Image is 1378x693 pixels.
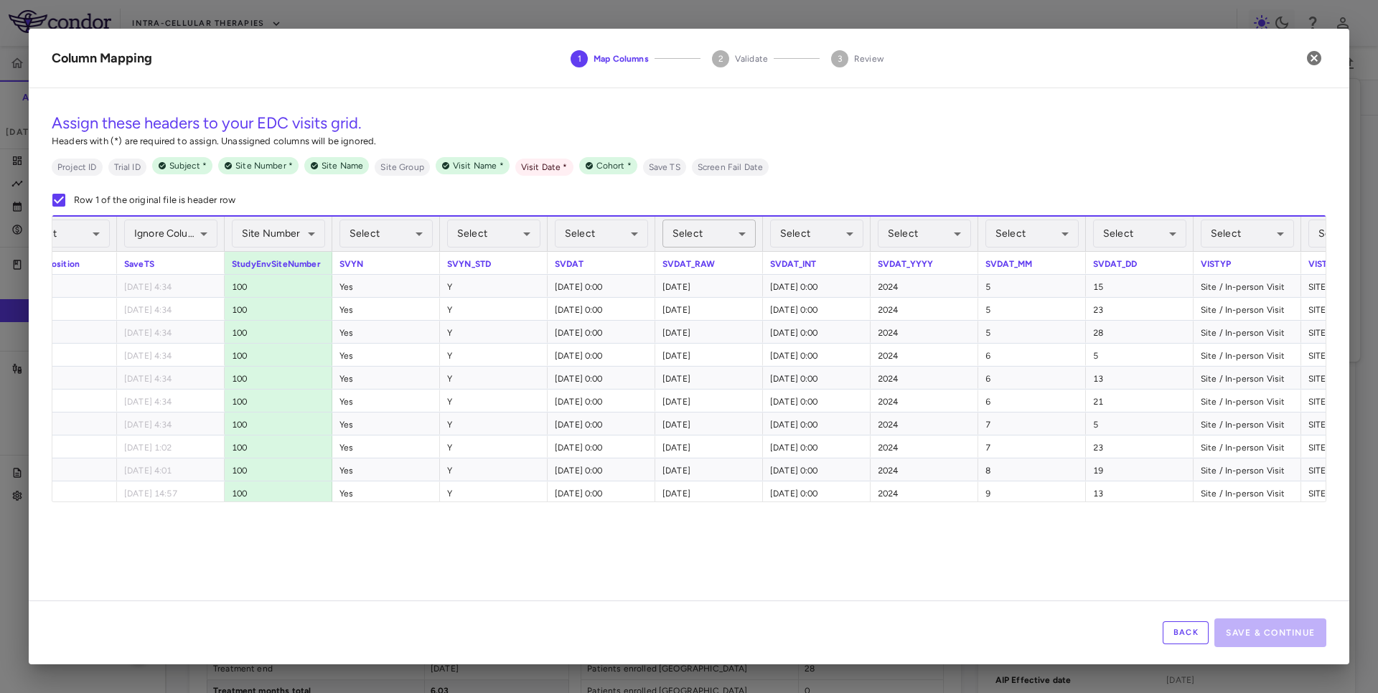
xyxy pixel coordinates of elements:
div: Yes [332,435,440,458]
div: [DATE] [655,390,763,412]
div: 0 [9,458,117,481]
p: Row 1 of the original file is header row [74,194,235,207]
div: Site / In-person Visit [1194,390,1301,412]
div: Site / In-person Visit [1194,298,1301,320]
span: Select [995,227,1026,240]
div: Y [440,321,548,343]
div: [DATE] 0:00 [763,481,871,504]
div: Site Number [232,220,325,247]
div: Y [440,481,548,504]
div: Y [440,390,548,412]
div: [DATE] 0:00 [763,390,871,412]
div: Yes [332,412,440,435]
span: Subject * [164,159,212,172]
div: Yes [332,458,440,481]
div: [DATE] 0:00 [548,275,655,297]
div: 2024 [871,435,978,458]
div: Site / In-person Visit [1194,412,1301,435]
div: 2024 [871,321,978,343]
div: Site / In-person Visit [1194,367,1301,389]
div: 13 [1086,481,1194,504]
div: [DATE] 0:00 [763,321,871,343]
div: 5 [978,298,1086,320]
div: 23 [1086,298,1194,320]
div: [DATE] [655,321,763,343]
div: [DATE] 0:00 [548,458,655,481]
div: 5 [1086,344,1194,366]
div: SaveTS [117,252,225,274]
div: 13 [1086,367,1194,389]
div: [DATE] 0:00 [763,412,871,435]
span: Save TS [643,161,686,174]
div: Y [440,435,548,458]
div: Y [440,298,548,320]
div: 100 [225,412,332,435]
div: [DATE] 1:02 [117,435,225,458]
div: Y [440,412,548,435]
span: Map Columns [594,52,649,65]
div: [DATE] 0:00 [763,344,871,366]
div: Y [440,458,548,481]
div: [DATE] 0:00 [548,321,655,343]
span: Select [457,227,487,240]
div: 100 [225,481,332,504]
span: Site Number * [230,159,299,172]
p: Headers with (*) are required to assign. Unassigned columns will be ignored. [52,135,1326,148]
div: 2024 [871,412,978,435]
div: [DATE] 4:34 [117,298,225,320]
div: 0 [9,298,117,320]
div: SVDAT_MM [978,252,1086,274]
div: VISTYP [1194,252,1301,274]
div: [DATE] 0:00 [763,458,871,481]
div: [DATE] [655,298,763,320]
div: 19 [1086,458,1194,481]
div: 0 [9,390,117,412]
div: 6 [978,367,1086,389]
div: 5 [978,321,1086,343]
span: Select [350,227,380,240]
div: Yes [332,321,440,343]
div: 0 [9,344,117,366]
div: Yes [332,367,440,389]
span: Trial ID [108,161,146,174]
div: StudyEnvSiteNumber [225,252,332,274]
div: [DATE] [655,481,763,504]
div: Site / In-person Visit [1194,481,1301,504]
div: Column Mapping [52,49,152,68]
div: 5 [1086,412,1194,435]
div: 0 [9,321,117,343]
div: [DATE] 0:00 [763,367,871,389]
button: Map Columns [559,33,660,85]
div: SVDAT [548,252,655,274]
div: 0 [9,367,117,389]
span: Site Group [375,161,430,174]
div: 0 [9,481,117,504]
div: 5 [978,275,1086,297]
div: 100 [225,458,332,481]
div: 100 [225,275,332,297]
div: 9 [978,481,1086,504]
div: 7 [978,412,1086,435]
div: Yes [332,390,440,412]
div: [DATE] 4:34 [117,275,225,297]
div: 28 [1086,321,1194,343]
div: 2024 [871,367,978,389]
div: 0 [9,275,117,297]
div: 15 [1086,275,1194,297]
span: Visit Date * [515,161,573,174]
div: Yes [332,481,440,504]
div: [DATE] 14:57 [117,481,225,504]
span: Visit Name * [447,159,510,172]
div: [DATE] 4:34 [117,390,225,412]
div: 100 [225,435,332,458]
div: [DATE] 0:00 [548,481,655,504]
div: 2024 [871,298,978,320]
div: [DATE] 0:00 [548,390,655,412]
div: [DATE] 4:34 [117,321,225,343]
div: [DATE] 4:34 [117,412,225,435]
div: 2024 [871,390,978,412]
span: Site Name [316,159,369,172]
div: Y [440,344,548,366]
div: [DATE] [655,412,763,435]
span: Cohort * [591,159,637,172]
